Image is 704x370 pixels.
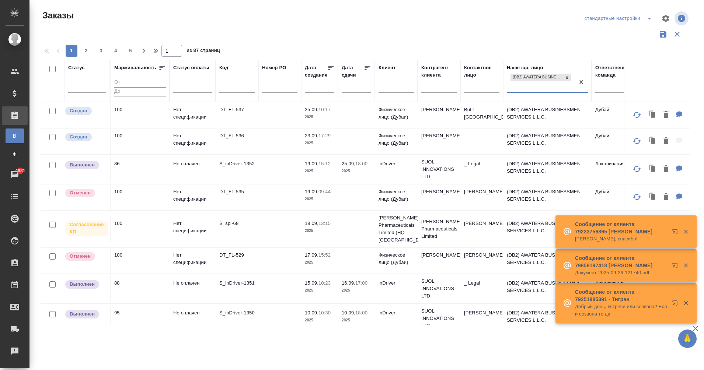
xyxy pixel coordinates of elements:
p: 10:17 [318,107,331,112]
div: Выставляет КМ после отмены со стороны клиента. Если уже после запуска – КМ пишет ПМу про отмену, ... [65,188,106,198]
input: От [114,78,166,87]
div: Контрагент клиента [421,64,457,79]
td: 95 [111,306,170,331]
p: 17:29 [318,133,331,138]
a: 4681 [2,165,28,184]
button: 3 [95,45,107,57]
p: 2025 [342,168,371,175]
p: inDriver [379,160,414,168]
span: 2 [80,47,92,54]
td: [PERSON_NAME] [460,248,503,274]
button: Обновить [628,188,646,206]
td: 100 [111,216,170,242]
p: Выполнен [70,161,95,169]
span: Настроить таблицу [657,10,675,27]
span: из 87 страниц [187,46,220,57]
td: (DB2) AWATERA BUSINESSMEN SERVICES L.L.C. [503,184,592,210]
button: Закрыть [678,228,693,235]
p: Сообщение от клиента 79251885391 - Тигран [575,288,667,303]
p: inDriver [379,309,414,317]
button: Открыть в новой вкладке [668,296,685,313]
td: (DB2) AWATERA BUSINESSMEN SERVICES L.L.C. [503,156,592,182]
button: Клонировать [646,190,660,205]
div: Дата создания [305,64,327,79]
div: (DB2) AWATERA BUSINESSMEN SERVICES L.L.C. [510,73,572,82]
td: _ Legal [460,276,503,302]
p: 2025 [305,317,334,324]
p: 10.09, [305,310,318,316]
button: Закрыть [678,300,693,306]
p: DT_FL-535 [219,188,255,195]
span: Ф [9,151,20,158]
td: Butit [GEOGRAPHIC_DATA] [460,102,503,128]
p: Выполнен [70,281,95,288]
p: 15.09, [305,280,318,286]
p: 2025 [305,195,334,203]
button: Закрыть [678,262,693,269]
td: Нет спецификации [170,248,216,274]
div: Выставляет ПМ после сдачи и проведения начислений. Последний этап для ПМа [65,160,106,170]
div: Маржинальность [114,64,156,71]
p: SUOL INNOVATIONS LTD [421,278,457,300]
p: [PERSON_NAME] [421,251,457,259]
p: 17.09, [305,252,318,258]
td: (DB2) AWATERA BUSINESSMEN SERVICES L.L.C. [503,248,592,274]
a: В [6,128,24,143]
div: Выставляется автоматически при создании заказа [65,132,106,142]
td: Дубай [592,128,634,154]
button: Обновить [628,106,646,124]
p: DT_FL-536 [219,132,255,140]
td: Нет спецификации [170,128,216,154]
div: Клиент [379,64,395,71]
td: (DB2) AWATERA BUSINESSMEN SERVICES L.L.C. [503,128,592,154]
button: Открыть в новой вкладке [668,258,685,276]
p: Выполнен [70,310,95,318]
td: (DB2) AWATERA BUSINESSMEN SERVICES L.L.C. [503,276,592,302]
p: S_inDriver-1351 [219,279,255,287]
p: Физическое лицо (Дубаи) [379,106,414,121]
td: (DB2) AWATERA BUSINESSMEN SERVICES L.L.C. [503,306,592,331]
td: Не оплачен [170,156,216,182]
td: Нет спецификации [170,102,216,128]
td: Не оплачен [170,306,216,331]
td: Локализация [592,156,634,182]
td: Нет спецификации [170,216,216,242]
button: Обновить [628,132,646,150]
p: Согласование КП [70,221,104,236]
div: Выставляется автоматически при создании заказа [65,106,106,116]
td: [PERSON_NAME] [460,306,503,331]
p: [PERSON_NAME] [421,106,457,113]
button: 5 [125,45,136,57]
p: 2025 [305,259,334,266]
p: inDriver [379,279,414,287]
td: Не оплачен [170,276,216,302]
p: Физическое лицо (Дубаи) [379,251,414,266]
td: 88 [111,276,170,302]
div: split button [583,13,657,24]
p: 09:44 [318,189,331,194]
span: 4 [110,47,122,54]
div: Статус оплаты [173,64,209,71]
p: Отменен [70,253,91,260]
td: [PERSON_NAME] [460,216,503,242]
p: [PERSON_NAME], спасибо! [575,235,667,243]
p: SUOL INNOVATIONS LTD [421,158,457,180]
button: Удалить [660,190,672,205]
div: Дата сдачи [342,64,364,79]
p: Отменен [70,189,91,197]
p: 19.09, [305,189,318,194]
p: 2025 [342,317,371,324]
td: 100 [111,248,170,274]
p: 17:00 [355,280,367,286]
td: 100 [111,128,170,154]
p: [PERSON_NAME] Pharmaceuticals Limited (HQ [GEOGRAPHIC_DATA]) [379,214,414,244]
td: [PERSON_NAME] [460,184,503,210]
div: Код [219,64,228,71]
div: Наше юр. лицо [507,64,543,71]
p: 10:23 [318,280,331,286]
div: Контактное лицо [464,64,499,79]
div: Выставляет ПМ после сдачи и проведения начислений. Последний этап для ПМа [65,309,106,319]
p: Сообщение от клиента 79233756865 [PERSON_NAME] [575,221,667,235]
p: 2025 [305,227,334,235]
td: (DB2) AWATERA BUSINESSMEN SERVICES L.L.C. [503,216,592,242]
